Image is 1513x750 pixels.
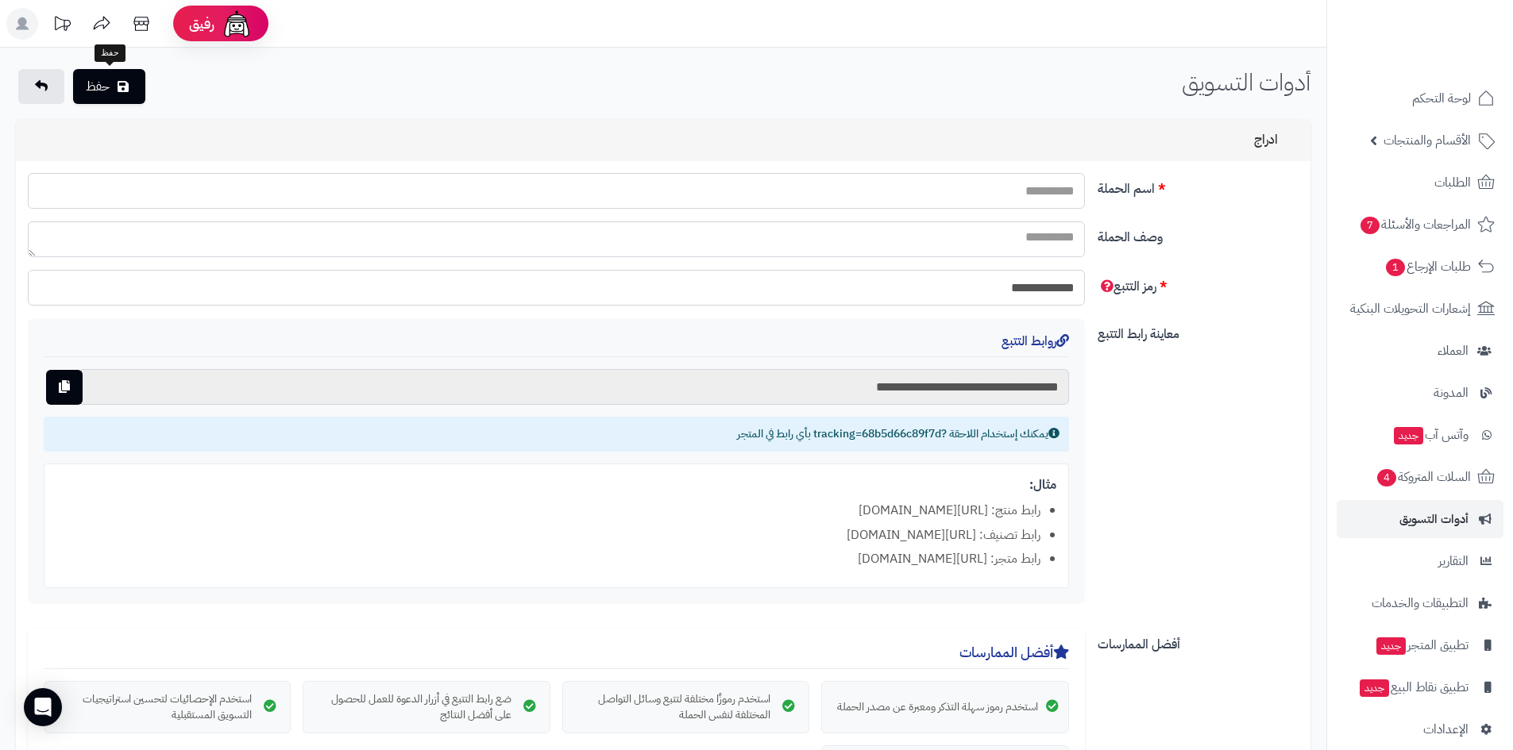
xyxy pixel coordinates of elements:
li: رابط متجر: [URL][DOMAIN_NAME] [56,550,1040,568]
label: وصف الحملة [1091,221,1305,247]
span: جديد [1394,427,1423,444]
h4: أفضل الممارسات [44,644,1069,669]
span: المدونة [1434,382,1469,404]
span: 4 [1377,469,1396,487]
span: السلات المتروكة [1376,466,1471,488]
div: Open Intercom Messenger [24,688,62,726]
span: تطبيق المتجر [1375,634,1469,656]
a: المراجعات والأسئلة7 [1337,206,1503,244]
span: جديد [1376,637,1406,655]
a: تطبيق نقاط البيعجديد [1337,668,1503,706]
a: الطلبات [1337,163,1503,202]
span: لوحة التحكم [1412,87,1471,110]
img: logo-2.png [1405,44,1498,78]
a: أدوات التسويق [1337,500,1503,538]
a: الإعدادات [1337,710,1503,748]
span: رفيق [189,14,214,33]
span: الطلبات [1434,171,1471,194]
a: تطبيق المتجرجديد [1337,626,1503,664]
span: تطبيق نقاط البيع [1358,676,1469,698]
h1: أدوات التسويق [1182,69,1310,95]
div: يمكنك إستخدام اللاحقة ?tracking=68b5d66c89f7d بأي رابط في المتجر [44,417,1069,452]
a: التطبيقات والخدمات [1337,584,1503,622]
div: استخدم رموزًا مختلفة لتتبع وسائل التواصل المختلفة لنفس الحملة [573,691,770,723]
a: لوحة التحكم [1337,79,1503,117]
a: السلات المتروكة4 [1337,458,1503,496]
a: طلبات الإرجاع1 [1337,248,1503,286]
strong: مثال: [1029,475,1056,494]
img: ai-face.png [221,8,253,40]
a: المدونة [1337,374,1503,412]
a: وآتس آبجديد [1337,416,1503,454]
a: إشعارات التحويلات البنكية [1337,290,1503,328]
span: رمز التتبع [1098,277,1156,296]
span: المراجعات والأسئلة [1359,213,1471,236]
a: التقارير [1337,542,1503,580]
a: العملاء [1337,332,1503,370]
div: حفظ [95,44,125,62]
li: رابط منتج: [URL][DOMAIN_NAME] [56,502,1040,520]
h4: روابط التتبع [44,334,1069,358]
span: التطبيقات والخدمات [1372,592,1469,614]
span: 1 [1386,259,1405,276]
span: أدوات التسويق [1399,508,1469,530]
label: اسم الحملة [1091,173,1305,198]
div: استخدم الإحصائيات لتحسين استراتيجيات التسويق المستقبلية [54,691,252,723]
li: رابط تصنيف: [URL][DOMAIN_NAME] [56,526,1040,544]
span: جديد [1360,679,1389,697]
div: استخدم رموز سهلة التذكر ومعبرة عن مصدر الحملة [837,699,1038,715]
a: تحديثات المنصة [42,8,82,44]
span: العملاء [1438,340,1469,362]
span: الأقسام والمنتجات [1384,129,1471,152]
label: معاينة رابط التتبع [1091,318,1305,344]
span: التقارير [1438,550,1469,572]
span: طلبات الإرجاع [1384,256,1471,278]
span: الإعدادات [1423,718,1469,740]
span: وآتس آب [1392,424,1469,446]
h3: ادراج [1254,133,1295,148]
button: حفظ [73,69,145,104]
span: 7 [1361,217,1380,234]
div: ضع رابط التتبع في أزرار الدعوة للعمل للحصول على أفضل النتائج [313,691,511,723]
label: أفضل الممارسات [1091,629,1305,654]
span: إشعارات التحويلات البنكية [1350,298,1471,320]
